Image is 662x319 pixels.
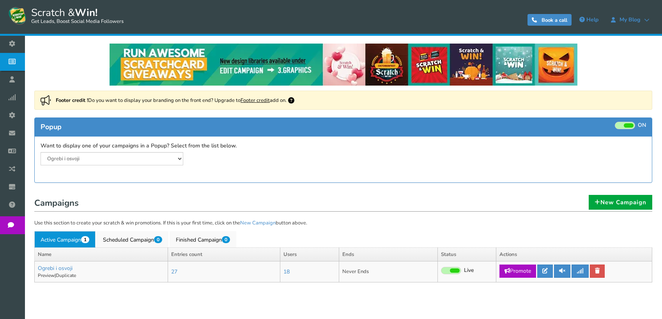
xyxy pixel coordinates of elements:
span: Live [464,267,474,274]
div: Do you want to display your branding on the front end? Upgrade to add on. [34,91,652,110]
h1: Campaigns [34,196,652,212]
th: Users [280,247,339,261]
span: 1 [81,236,89,243]
a: New Campaign [589,195,652,210]
p: | [38,272,165,279]
a: Help [575,14,602,26]
a: Finished Campaign [170,231,236,247]
th: Name [35,247,168,261]
a: Duplicate [56,272,76,279]
th: Actions [496,247,652,261]
th: Entries count [168,247,280,261]
small: Get Leads, Boost Social Media Followers [31,19,124,25]
a: Active Campaign [34,231,96,247]
img: Scratch and Win [8,6,27,25]
a: Scheduled Campaign [97,231,168,247]
a: Preview [38,272,55,279]
span: My Blog [616,17,644,23]
a: New Campaign [240,219,276,226]
a: Scratch &Win! Get Leads, Boost Social Media Followers [8,6,124,25]
strong: Win! [75,6,97,19]
label: Want to display one of your campaigns in a Popup? Select from the list below. [41,142,237,150]
span: Help [586,16,598,23]
span: Popup [41,122,62,131]
strong: Footer credit ! [56,97,88,104]
span: 0 [222,236,230,243]
a: 18 [283,268,290,275]
img: festival-poster-2020.webp [110,44,577,86]
a: Promote [499,265,536,278]
span: 0 [154,236,162,243]
a: 27 [171,268,177,275]
th: Ends [339,247,438,261]
td: Never Ends [339,261,438,282]
span: ON [638,122,646,129]
a: Ogrebi i osvoji [38,265,73,272]
a: Book a call [527,14,572,26]
p: Use this section to create your scratch & win promotions. If this is your first time, click on th... [34,219,652,227]
th: Status [438,247,496,261]
span: Scratch & [27,6,124,25]
span: Book a call [542,17,567,24]
a: Footer credit [241,97,270,104]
